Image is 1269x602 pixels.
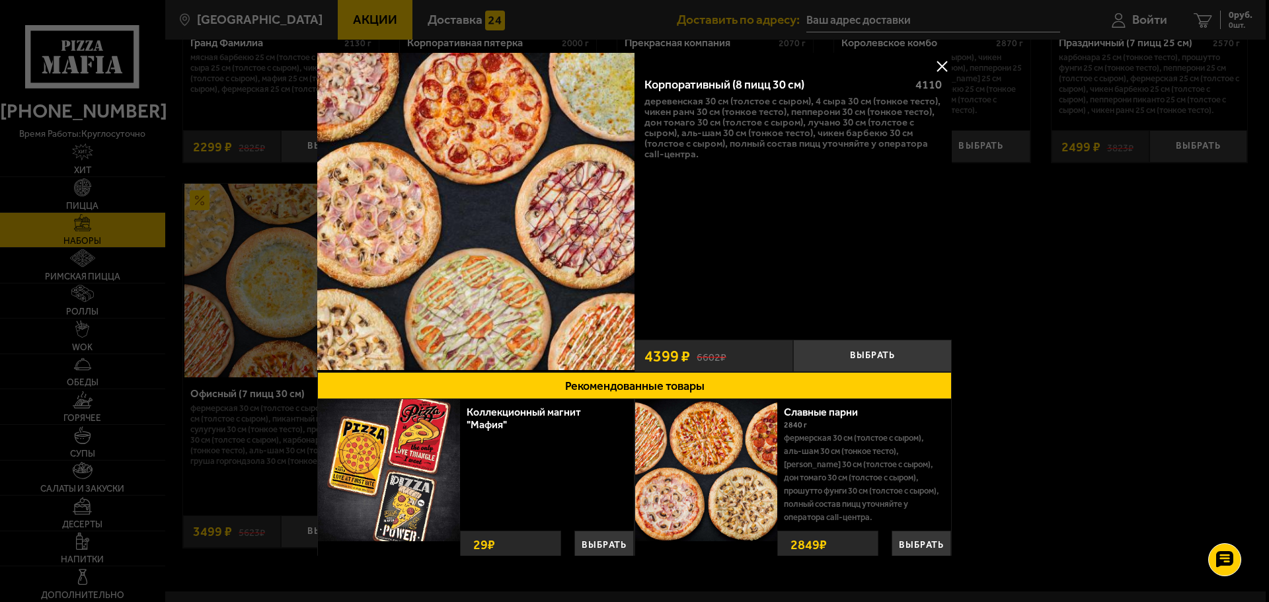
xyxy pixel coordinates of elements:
s: 6602 ₽ [697,349,726,363]
p: Деревенская 30 см (толстое с сыром), 4 сыра 30 см (тонкое тесто), Чикен Ранч 30 см (тонкое тесто)... [644,96,942,159]
a: Славные парни [784,406,871,418]
a: Коллекционный магнит "Мафия" [467,406,581,431]
a: Корпоративный (8 пицц 30 см) [317,53,634,372]
strong: 29 ₽ [470,531,498,558]
button: Рекомендованные товары [317,372,952,399]
strong: 2849 ₽ [787,531,830,558]
button: Выбрать [793,340,952,372]
div: Корпоративный (8 пицц 30 см) [644,78,904,93]
button: Выбрать [892,531,951,558]
p: Фермерская 30 см (толстое с сыром), Аль-Шам 30 см (тонкое тесто), [PERSON_NAME] 30 см (толстое с ... [784,432,941,524]
span: 4110 [915,77,942,92]
span: 4399 ₽ [644,348,690,364]
button: Выбрать [574,531,634,558]
img: Корпоративный (8 пицц 30 см) [317,53,634,370]
span: 2840 г [784,420,807,430]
